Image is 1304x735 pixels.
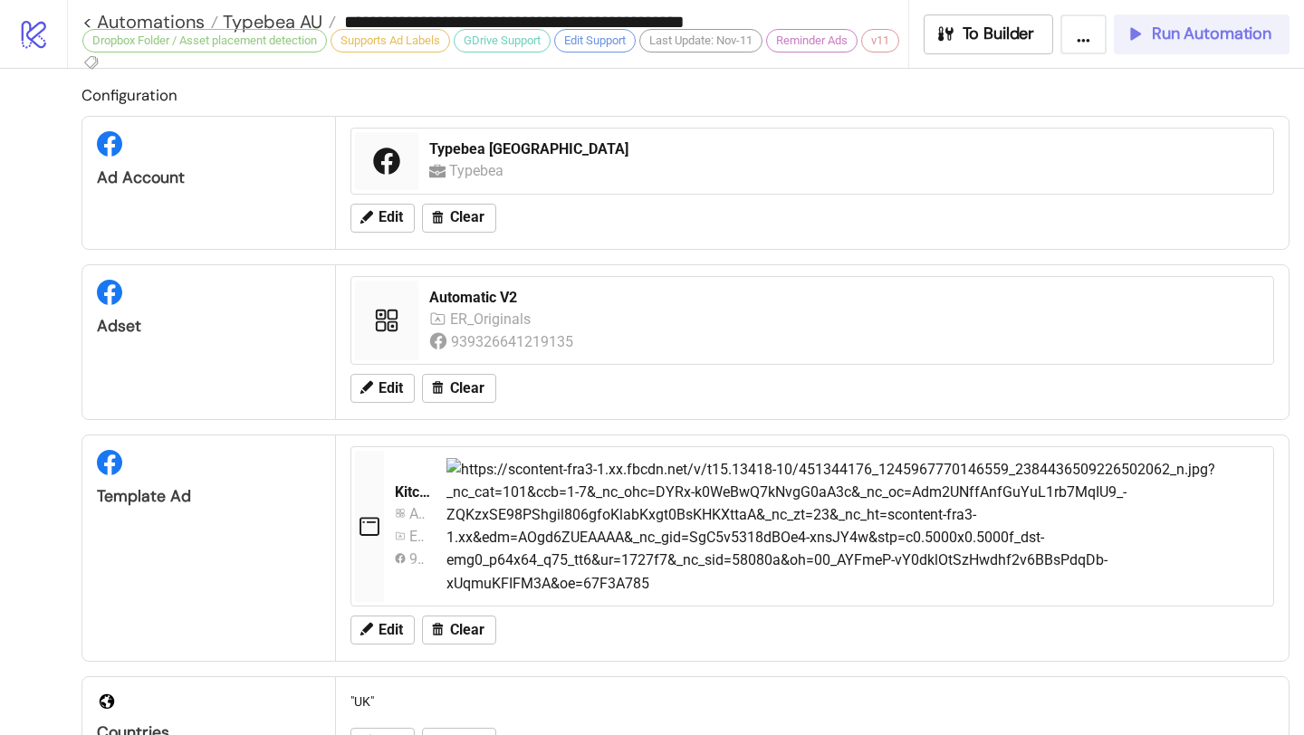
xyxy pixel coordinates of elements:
div: Template Ad [97,486,321,507]
div: Reminder Ads [766,29,858,52]
div: Supports Ad Labels [331,29,450,52]
div: "UK" [343,684,1281,719]
span: Clear [450,380,484,396]
div: Kitchn Template [395,482,432,502]
button: Clear [422,204,496,233]
div: Edit Support [554,29,636,52]
button: Clear [422,374,496,403]
a: Typebea AU [218,13,336,31]
div: Typebea [GEOGRAPHIC_DATA] [429,139,1262,159]
a: < Automations [82,13,218,31]
div: ER_Originals [409,525,424,548]
span: Clear [450,622,484,638]
div: Automatic V2 [429,288,1262,308]
button: To Builder [924,14,1054,54]
div: v11 [861,29,899,52]
span: Typebea AU [218,10,322,33]
span: To Builder [963,24,1035,44]
div: Automatic_1 [409,502,424,525]
div: ER_Originals [450,308,535,330]
div: Ad Account [97,167,321,188]
span: Edit [379,622,403,638]
div: GDrive Support [454,29,551,52]
span: Edit [379,380,403,396]
h2: Configuration [81,83,1290,107]
span: Clear [450,209,484,225]
button: Clear [422,616,496,644]
div: Last Update: Nov-11 [639,29,762,52]
button: Run Automation [1114,14,1290,54]
img: https://scontent-fra3-1.xx.fbcdn.net/v/t15.13418-10/451344176_1245967770146559_238443650922650206... [446,458,1262,595]
div: Dropbox Folder / Asset placement detection [82,29,327,52]
span: Edit [379,209,403,225]
div: 939326641219135 [409,548,424,570]
button: Edit [350,204,415,233]
div: 939326641219135 [451,330,577,353]
div: Typebea [449,159,509,182]
button: Edit [350,616,415,644]
span: Run Automation [1152,24,1271,44]
button: ... [1060,14,1107,54]
button: Edit [350,374,415,403]
div: Adset [97,316,321,337]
